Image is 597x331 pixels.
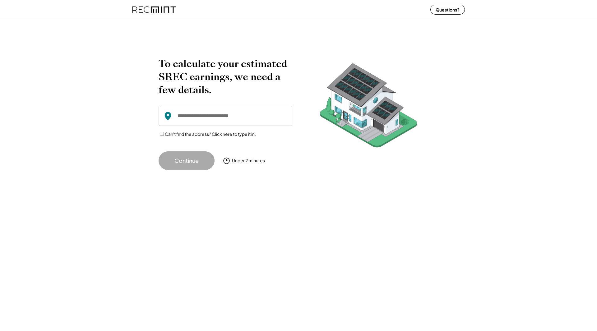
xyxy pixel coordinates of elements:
[165,131,256,137] label: Can't find the address? Click here to type it in.
[430,5,465,15] button: Questions?
[232,158,265,164] div: Under 2 minutes
[308,57,429,157] img: RecMintArtboard%207.png
[159,151,215,170] button: Continue
[159,57,292,96] h2: To calculate your estimated SREC earnings, we need a few details.
[132,1,176,18] img: recmint-logotype%403x%20%281%29.jpeg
